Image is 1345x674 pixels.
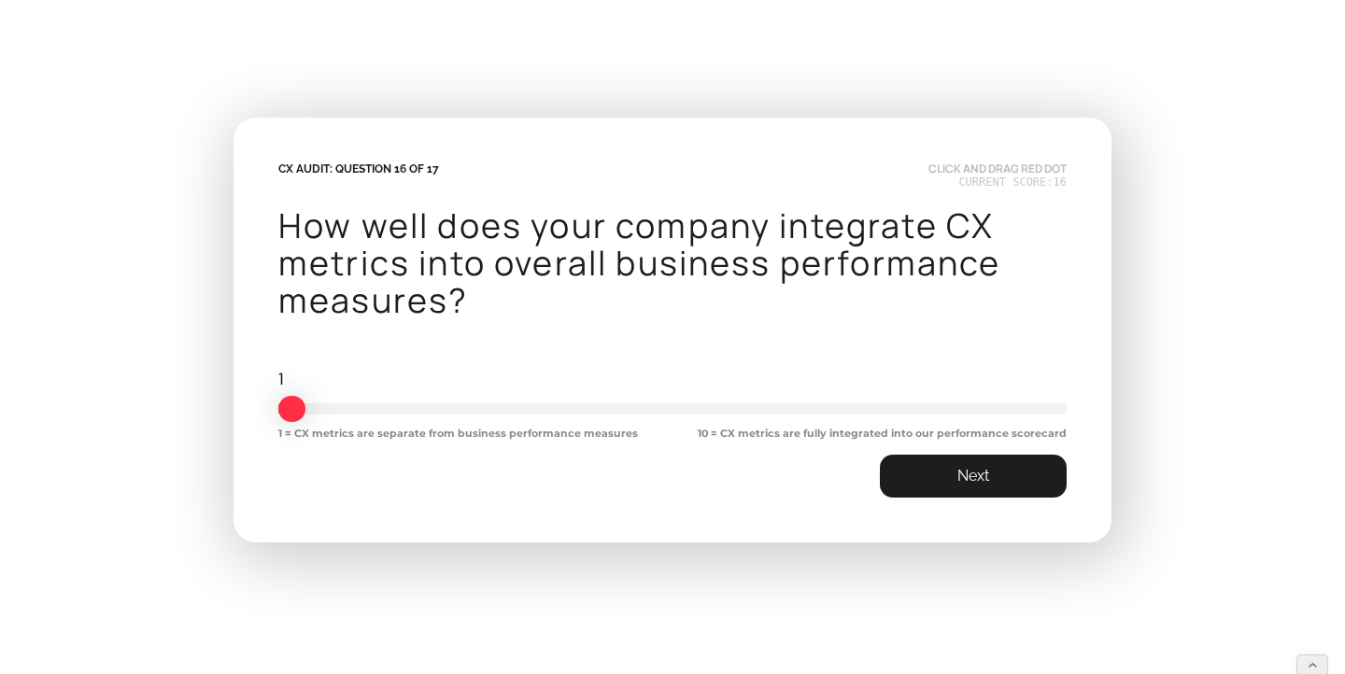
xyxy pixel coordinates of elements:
[880,455,1067,498] a: Next
[278,368,284,390] span: 1
[278,396,305,423] div: CX_Metrics_Business_Integration
[698,426,1067,441] div: 10 = CX metrics are fully integrated into our performance scorecard
[1054,176,1067,189] span: 16
[234,118,1111,542] form: CX Audit Info
[958,176,1067,189] code: Current Score:
[278,162,439,189] div: CX Audit: Question 16 of 17
[278,207,1067,319] label: How well does your company integrate CX metrics into overall business performance measures?
[928,162,1067,189] div: click and drag red dot
[278,426,638,441] div: 1 = CX metrics are separate from business performance measures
